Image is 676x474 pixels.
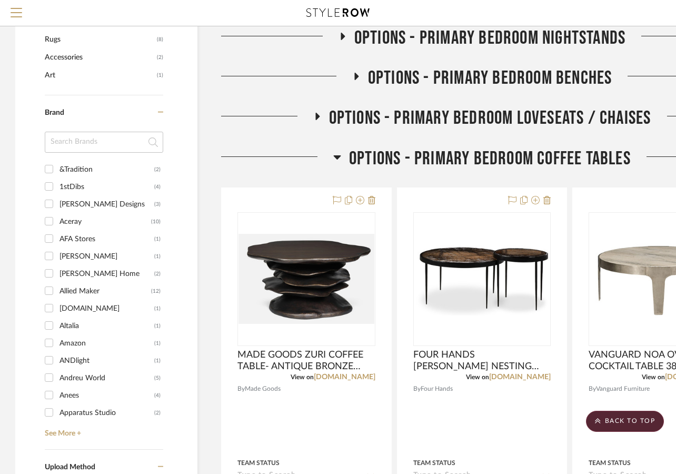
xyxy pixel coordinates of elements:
[413,384,421,394] span: By
[154,179,161,195] div: (4)
[421,384,453,394] span: Four Hands
[154,387,161,404] div: (4)
[596,384,650,394] span: Vanguard Furniture
[157,31,163,48] span: (8)
[45,48,154,66] span: Accessories
[59,231,154,248] div: AFA Stores
[466,374,489,380] span: View on
[59,387,154,404] div: Anees
[154,196,161,213] div: (3)
[59,300,154,317] div: [DOMAIN_NAME]
[413,458,455,468] div: Team Status
[154,300,161,317] div: (1)
[414,242,550,315] img: FOUR HANDS YOKO NESTING TABLES 32"DIA X 18.25"H
[157,49,163,66] span: (2)
[154,161,161,178] div: (2)
[59,179,154,195] div: 1stDibs
[237,384,245,394] span: By
[237,458,280,468] div: Team Status
[154,335,161,352] div: (1)
[329,107,651,130] span: OPTIONS - PRIMARY BEDROOM LOVESEATS / CHAISES
[154,404,161,421] div: (2)
[59,352,154,369] div: ANDlight
[42,421,163,438] a: See More +
[245,384,281,394] span: Made Goods
[314,373,375,381] a: [DOMAIN_NAME]
[237,349,375,372] span: MADE GOODS ZURI COFFEE TABLE- ANTIQUE BRONZE RESIN 36"DIA X 17'H
[59,283,151,300] div: Allied Maker
[45,463,95,471] span: Upload Method
[45,132,163,153] input: Search Brands
[45,66,154,84] span: Art
[59,370,154,387] div: Andreu World
[59,248,154,265] div: [PERSON_NAME]
[45,31,154,48] span: Rugs
[59,404,154,421] div: Apparatus Studio
[368,67,612,90] span: OPTIONS - PRIMARY BEDROOM BENCHES
[589,384,596,394] span: By
[151,213,161,230] div: (10)
[586,411,664,432] scroll-to-top-button: BACK TO TOP
[238,234,374,324] img: MADE GOODS ZURI COFFEE TABLE- ANTIQUE BRONZE RESIN 36"DIA X 17'H
[354,27,625,50] span: OPTIONS - PRIMARY BEDROOM NIGHTSTANDS
[589,458,631,468] div: Team Status
[59,265,154,282] div: [PERSON_NAME] Home
[154,318,161,334] div: (1)
[349,147,631,170] span: OPTIONS - PRIMARY BEDROOM COFFEE TABLES
[59,161,154,178] div: &Tradition
[154,231,161,248] div: (1)
[154,248,161,265] div: (1)
[291,374,314,380] span: View on
[154,370,161,387] div: (5)
[59,335,154,352] div: Amazon
[59,318,154,334] div: Altalia
[59,196,154,213] div: [PERSON_NAME] Designs
[489,373,551,381] a: [DOMAIN_NAME]
[154,265,161,282] div: (2)
[157,67,163,84] span: (1)
[413,349,551,372] span: FOUR HANDS [PERSON_NAME] NESTING TABLES 32"DIA X 18.25"H
[151,283,161,300] div: (12)
[45,109,64,116] span: Brand
[642,374,665,380] span: View on
[154,352,161,369] div: (1)
[59,213,151,230] div: Aceray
